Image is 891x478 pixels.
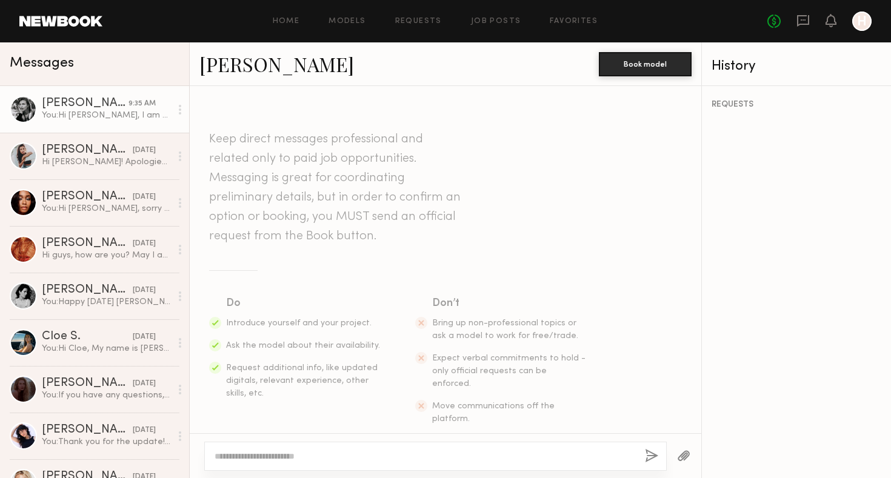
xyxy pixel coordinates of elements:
div: You: Hi Cloe, My name is [PERSON_NAME] and I’m developing a women’s premium jeans brand. Our comp... [42,343,171,354]
span: Messages [10,56,74,70]
div: [DATE] [133,238,156,250]
a: Home [273,18,300,25]
div: 9:35 AM [128,98,156,110]
div: You: If you have any questions, please let me know. See you [DATE]! [42,390,171,401]
div: [PERSON_NAME] [42,191,133,203]
span: Expect verbal commitments to hold - only official requests can be enforced. [432,354,586,388]
div: You: Thank you for the update! We are available at 1-2pm [DATE]. Will it work for you? [42,436,171,448]
div: [PERSON_NAME] [42,424,133,436]
a: Job Posts [471,18,521,25]
header: Keep direct messages professional and related only to paid job opportunities. Messaging is great ... [209,130,464,246]
div: You: Hi [PERSON_NAME], sorry for the late response. we wanted to have a fitting session during th... [42,203,171,214]
div: [DATE] [133,191,156,203]
div: [PERSON_NAME] [42,144,133,156]
span: Request additional info, like updated digitals, relevant experience, other skills, etc. [226,364,378,397]
span: Introduce yourself and your project. [226,319,372,327]
div: [PERSON_NAME] [42,377,133,390]
div: Don’t [432,295,587,312]
a: Favorites [550,18,598,25]
div: You: Happy [DATE] [PERSON_NAME]! If you'll have time for the casting on 8/24 or 8/26, please let ... [42,296,171,308]
a: Requests [395,18,442,25]
div: [PERSON_NAME] [42,98,128,110]
div: [DATE] [133,331,156,343]
a: H [852,12,872,31]
div: [DATE] [133,285,156,296]
div: Cloe S. [42,331,133,343]
div: REQUESTS [712,101,881,109]
span: Move communications off the platform. [432,402,555,423]
div: Do [226,295,381,312]
span: Bring up non-professional topics or ask a model to work for free/trade. [432,319,578,340]
div: [DATE] [133,145,156,156]
div: [DATE] [133,425,156,436]
a: [PERSON_NAME] [199,51,354,77]
span: Ask the model about their availability. [226,342,380,350]
div: [PERSON_NAME] [42,284,133,296]
div: History [712,59,881,73]
div: Hi guys, how are you? May I ask you to reschedule our meeting for another day? I have a fiver fro... [42,250,171,261]
a: Models [329,18,365,25]
div: You: Hi [PERSON_NAME], I am Hitomi from elims, a women’s premium denim brand. [URL][DOMAIN_NAME] ... [42,110,171,121]
button: Book model [599,52,692,76]
div: [PERSON_NAME] [42,237,133,250]
a: Book model [599,58,692,68]
div: [DATE] [133,378,156,390]
div: Hi [PERSON_NAME]! Apologies I was away from this app for a few months, if happy toto work with yo... [42,156,171,168]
